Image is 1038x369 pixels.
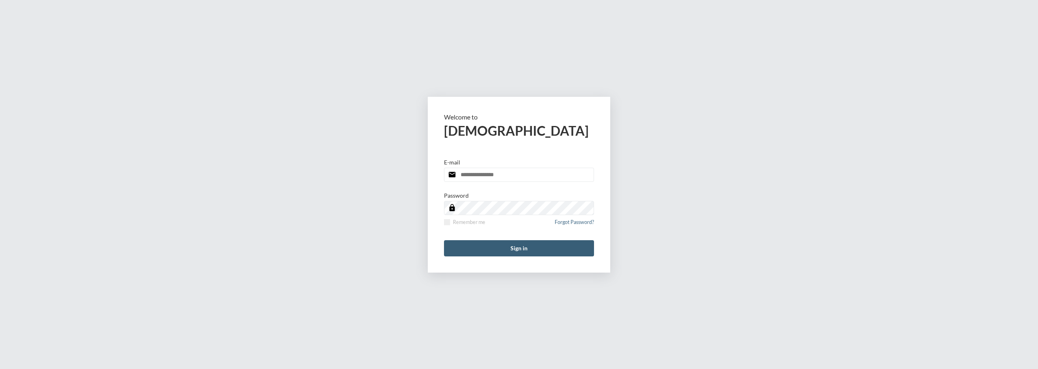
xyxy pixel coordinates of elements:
[444,123,594,139] h2: [DEMOGRAPHIC_DATA]
[444,159,460,166] p: E-mail
[444,113,594,121] p: Welcome to
[555,219,594,230] a: Forgot Password?
[444,192,469,199] p: Password
[444,240,594,256] button: Sign in
[444,219,485,225] label: Remember me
